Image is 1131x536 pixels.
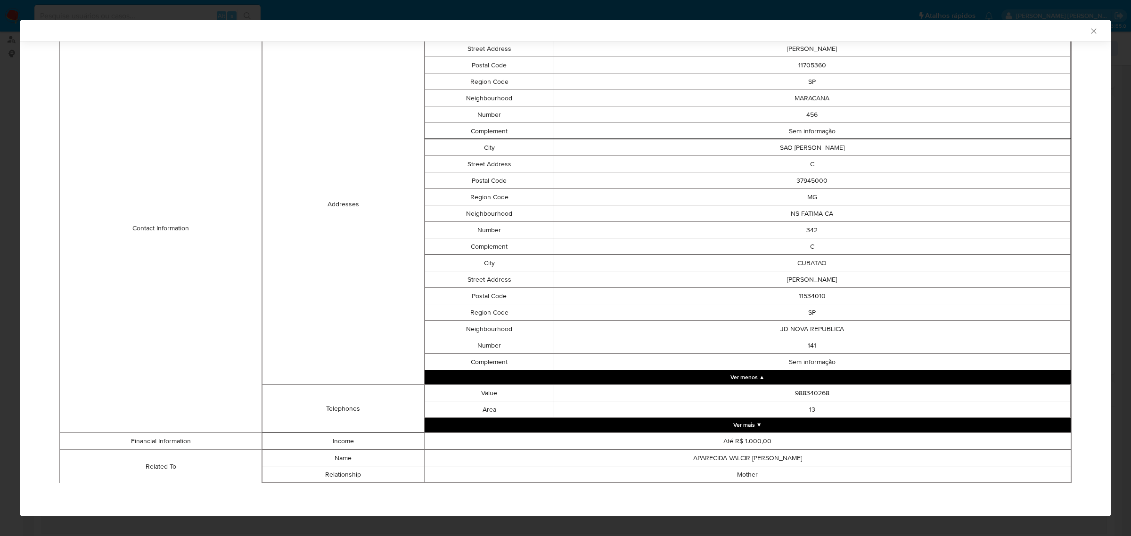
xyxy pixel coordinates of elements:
[425,271,554,288] td: Street Address
[425,106,554,123] td: Number
[60,24,262,433] td: Contact Information
[425,41,554,57] td: Street Address
[20,20,1111,516] div: closure-recommendation-modal
[425,288,554,304] td: Postal Code
[424,433,1071,449] td: Até R$ 1.000,00
[425,90,554,106] td: Neighbourhood
[424,450,1071,466] td: APARECIDA VALCIR [PERSON_NAME]
[262,450,424,466] td: Name
[554,238,1070,255] td: C
[554,222,1070,238] td: 342
[554,354,1070,370] td: Sem informação
[425,337,554,354] td: Number
[425,156,554,172] td: Street Address
[554,205,1070,222] td: NS FATIMA CA
[1089,26,1098,35] button: Fechar a janela
[425,57,554,73] td: Postal Code
[554,172,1070,189] td: 37945000
[425,222,554,238] td: Number
[425,418,1071,432] button: Expand array
[554,288,1070,304] td: 11534010
[60,433,262,450] td: Financial Information
[554,139,1070,156] td: SAO [PERSON_NAME]
[60,450,262,483] td: Related To
[554,156,1070,172] td: C
[425,189,554,205] td: Region Code
[554,57,1070,73] td: 11705360
[554,401,1070,418] td: 13
[554,90,1070,106] td: MARACANA
[262,385,424,432] td: Telephones
[425,255,554,271] td: City
[554,304,1070,321] td: SP
[554,255,1070,271] td: CUBATAO
[554,106,1070,123] td: 456
[262,433,424,449] td: Income
[554,189,1070,205] td: MG
[554,385,1070,401] td: 988340268
[262,466,424,483] td: Relationship
[425,385,554,401] td: Value
[425,370,1071,384] button: Collapse array
[425,172,554,189] td: Postal Code
[554,73,1070,90] td: SP
[425,73,554,90] td: Region Code
[425,304,554,321] td: Region Code
[425,401,554,418] td: Area
[554,337,1070,354] td: 141
[425,139,554,156] td: City
[554,321,1070,337] td: JD NOVA REPUBLICA
[424,466,1071,483] td: Mother
[554,123,1070,139] td: Sem informação
[554,271,1070,288] td: [PERSON_NAME]
[262,24,424,385] td: Addresses
[425,354,554,370] td: Complement
[425,205,554,222] td: Neighbourhood
[425,123,554,139] td: Complement
[425,321,554,337] td: Neighbourhood
[554,41,1070,57] td: [PERSON_NAME]
[425,238,554,255] td: Complement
